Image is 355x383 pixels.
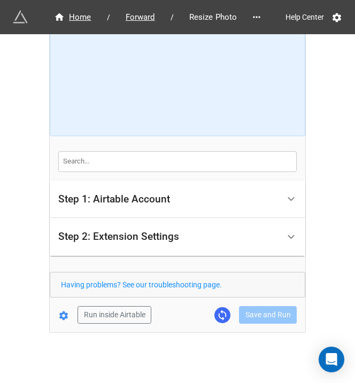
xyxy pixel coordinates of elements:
div: Step 1: Airtable Account [58,194,170,205]
div: Open Intercom Messenger [319,347,344,372]
nav: breadcrumb [43,11,248,24]
div: Step 2: Extension Settings [58,231,179,242]
iframe: How to Resize Images on Airtable in Bulk! [60,4,296,127]
div: Home [54,11,91,24]
div: Step 2: Extension Settings [50,218,305,256]
a: Home [43,11,103,24]
li: / [107,12,110,23]
div: Step 1: Airtable Account [50,181,305,218]
a: Having problems? See our troubleshooting page. [61,280,222,289]
button: Run inside Airtable [78,306,151,324]
input: Search... [58,151,297,171]
a: Forward [114,11,166,24]
li: / [171,12,174,23]
span: Resize Photo [183,11,244,24]
img: miniextensions-icon.73ae0678.png [13,10,28,25]
button: Save and Run [239,306,297,324]
a: Help Center [278,7,331,27]
span: Forward [119,11,161,24]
